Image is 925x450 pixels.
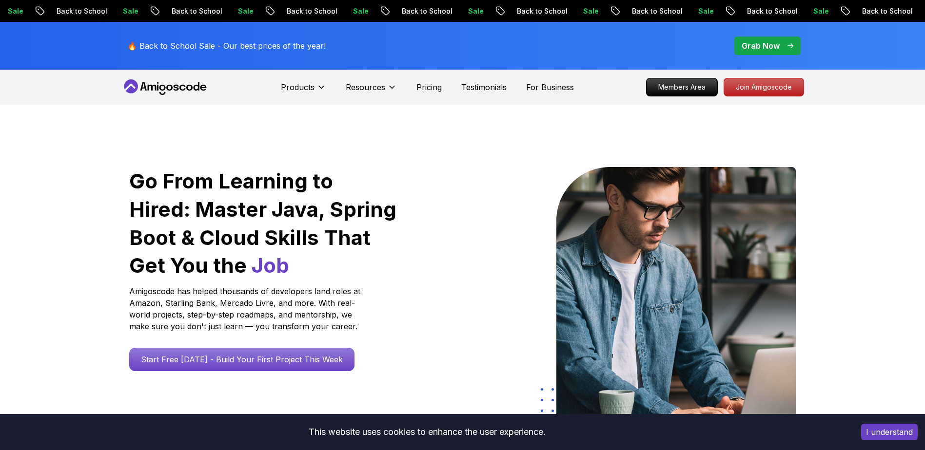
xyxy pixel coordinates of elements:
img: hero [556,167,796,418]
p: Back to School [849,6,915,16]
p: Grab Now [742,40,780,52]
button: Resources [346,81,397,101]
p: Sale [225,6,256,16]
a: Join Amigoscode [724,78,804,96]
p: Back to School [158,6,225,16]
a: Testimonials [461,81,507,93]
p: Back to School [389,6,455,16]
h1: Go From Learning to Hired: Master Java, Spring Boot & Cloud Skills That Get You the [129,167,398,280]
p: Sale [455,6,486,16]
p: Sale [685,6,716,16]
p: Amigoscode has helped thousands of developers land roles at Amazon, Starling Bank, Mercado Livre,... [129,285,363,332]
p: Sale [340,6,371,16]
p: Back to School [619,6,685,16]
a: For Business [526,81,574,93]
p: Back to School [274,6,340,16]
p: Join Amigoscode [724,78,804,96]
a: Pricing [416,81,442,93]
p: Products [281,81,315,93]
button: Accept cookies [861,424,918,440]
p: Sale [570,6,601,16]
p: Back to School [43,6,110,16]
a: Start Free [DATE] - Build Your First Project This Week [129,348,354,371]
p: Back to School [504,6,570,16]
a: Members Area [646,78,718,96]
p: Sale [110,6,141,16]
p: Resources [346,81,385,93]
p: Back to School [734,6,800,16]
button: Products [281,81,326,101]
span: Job [252,253,289,278]
p: Sale [800,6,831,16]
p: 🔥 Back to School Sale - Our best prices of the year! [127,40,326,52]
div: This website uses cookies to enhance the user experience. [7,421,846,443]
